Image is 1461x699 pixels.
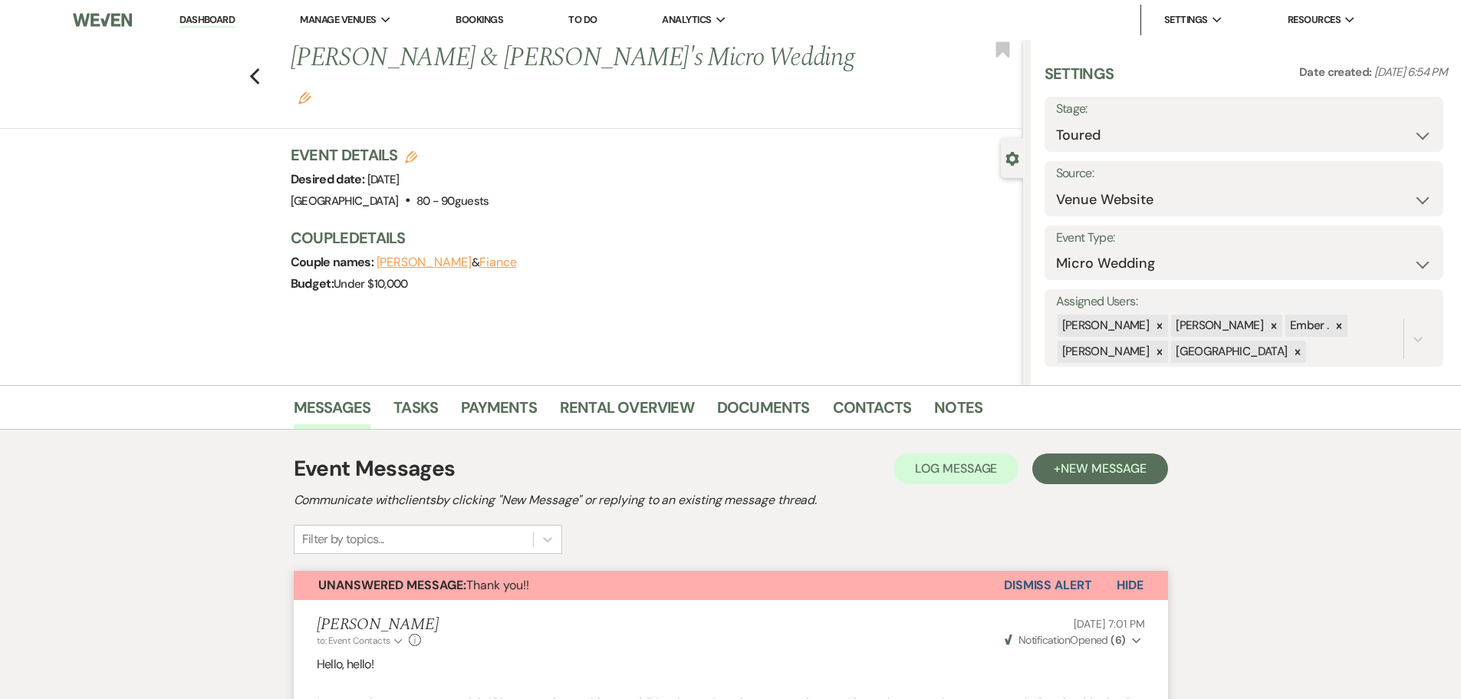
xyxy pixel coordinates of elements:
[893,453,1018,484] button: Log Message
[1002,632,1145,648] button: NotificationOpened (6)
[1058,315,1152,337] div: [PERSON_NAME]
[1058,341,1152,363] div: [PERSON_NAME]
[318,577,529,593] span: Thank you!!
[1056,227,1432,249] label: Event Type:
[456,13,503,26] a: Bookings
[291,40,870,113] h1: [PERSON_NAME] & [PERSON_NAME]'s Micro Wedding
[291,254,377,270] span: Couple names:
[317,615,439,635] h5: [PERSON_NAME]
[461,395,537,429] a: Payments
[1056,163,1432,185] label: Source:
[934,395,982,429] a: Notes
[317,656,374,672] span: Hello, hello!
[377,255,517,270] span: &
[1005,633,1126,647] span: Opened
[291,144,489,166] h3: Event Details
[294,395,371,429] a: Messages
[833,395,912,429] a: Contacts
[317,634,405,648] button: to: Event Contacts
[915,460,997,476] span: Log Message
[334,276,408,292] span: Under $10,000
[317,635,390,647] span: to: Event Contacts
[1056,291,1432,313] label: Assigned Users:
[717,395,810,429] a: Documents
[1061,460,1146,476] span: New Message
[1018,633,1070,647] span: Notification
[416,193,489,209] span: 80 - 90 guests
[1005,150,1019,165] button: Close lead details
[294,491,1168,509] h2: Communicate with clients by clicking "New Message" or replying to an existing message thread.
[662,12,711,28] span: Analytics
[560,395,694,429] a: Rental Overview
[1299,64,1374,80] span: Date created:
[568,13,597,26] a: To Do
[1045,63,1114,97] h3: Settings
[367,172,400,187] span: [DATE]
[1111,633,1125,647] strong: ( 6 )
[318,577,466,593] strong: Unanswered Message:
[377,256,472,269] button: [PERSON_NAME]
[291,193,399,209] span: [GEOGRAPHIC_DATA]
[1092,571,1168,600] button: Hide
[1171,315,1265,337] div: [PERSON_NAME]
[1285,315,1331,337] div: Ember .
[291,227,1008,249] h3: Couple Details
[393,395,438,429] a: Tasks
[291,275,334,292] span: Budget:
[179,13,235,28] a: Dashboard
[298,91,311,104] button: Edit
[1074,617,1144,631] span: [DATE] 7:01 PM
[302,530,384,549] div: Filter by topics...
[300,12,376,28] span: Manage Venues
[291,171,367,187] span: Desired date:
[1056,98,1432,120] label: Stage:
[1117,577,1143,593] span: Hide
[1164,12,1208,28] span: Settings
[479,256,517,269] button: Fiance
[1288,12,1341,28] span: Resources
[1032,453,1167,484] button: +New Message
[73,4,131,36] img: Weven Logo
[294,571,1004,600] button: Unanswered Message:Thank you!!
[1374,64,1447,80] span: [DATE] 6:54 PM
[294,453,456,485] h1: Event Messages
[1171,341,1289,363] div: [GEOGRAPHIC_DATA]
[1004,571,1092,600] button: Dismiss Alert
